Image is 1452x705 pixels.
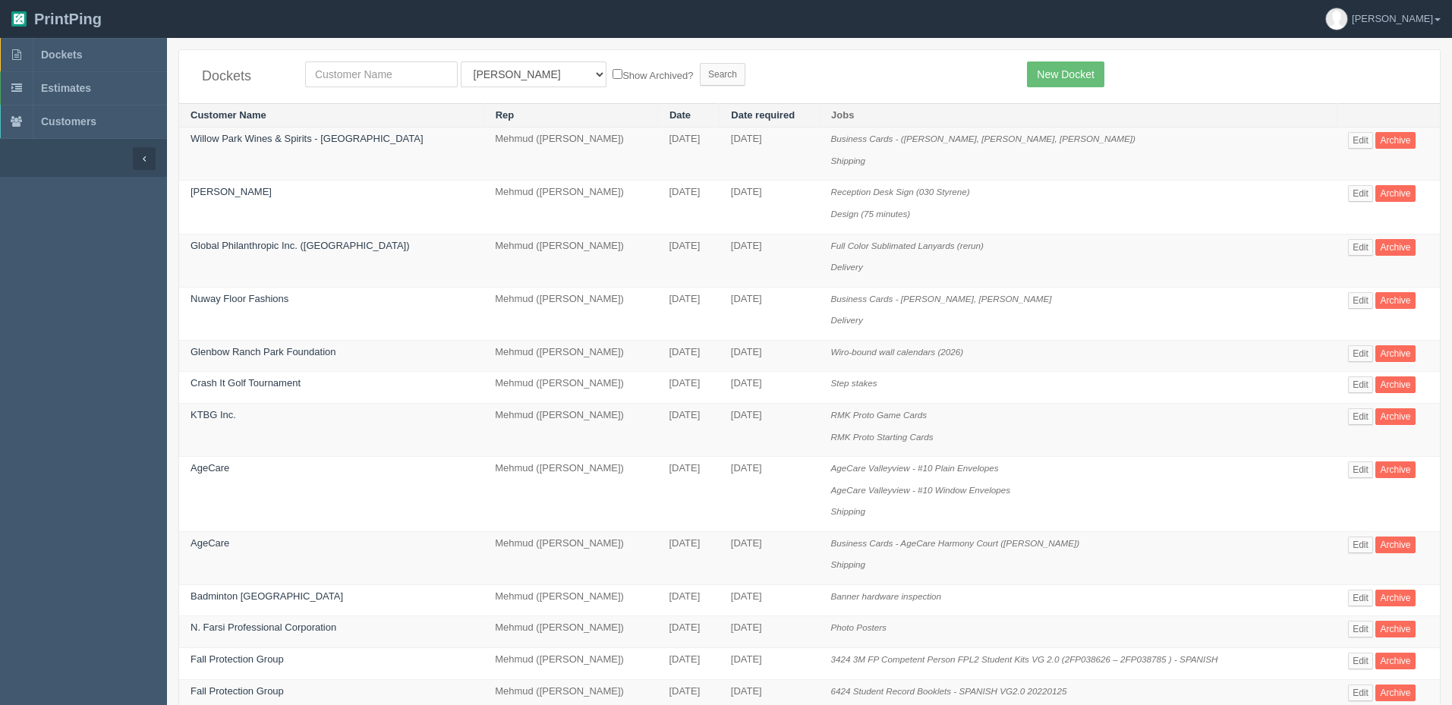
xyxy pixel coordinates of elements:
a: Fall Protection Group [191,685,284,697]
a: Crash It Golf Tournament [191,377,301,389]
a: Edit [1348,461,1373,478]
td: [DATE] [657,234,719,287]
i: Business Cards - AgeCare Harmony Court ([PERSON_NAME]) [831,538,1080,548]
i: Wiro-bound wall calendars (2026) [831,347,964,357]
a: Edit [1348,537,1373,553]
span: Customers [41,115,96,127]
a: Edit [1348,345,1373,362]
td: [DATE] [720,531,820,584]
i: Shipping [831,156,866,165]
a: Archive [1375,461,1415,478]
td: [DATE] [720,403,820,456]
td: Mehmud ([PERSON_NAME]) [483,234,657,287]
td: [DATE] [657,616,719,648]
a: AgeCare [191,462,229,474]
td: Mehmud ([PERSON_NAME]) [483,403,657,456]
i: Business Cards - [PERSON_NAME], [PERSON_NAME] [831,294,1052,304]
a: Archive [1375,292,1415,309]
td: [DATE] [720,584,820,616]
i: Banner hardware inspection [831,591,942,601]
a: Glenbow Ranch Park Foundation [191,346,336,357]
td: [DATE] [720,287,820,340]
td: Mehmud ([PERSON_NAME]) [483,287,657,340]
td: [DATE] [657,584,719,616]
td: [DATE] [720,340,820,372]
span: Estimates [41,82,91,94]
a: Willow Park Wines & Spirits - [GEOGRAPHIC_DATA] [191,133,424,144]
td: Mehmud ([PERSON_NAME]) [483,648,657,680]
i: AgeCare Valleyview - #10 Plain Envelopes [831,463,999,473]
input: Show Archived? [613,69,622,79]
td: Mehmud ([PERSON_NAME]) [483,181,657,234]
a: Archive [1375,590,1415,606]
a: [PERSON_NAME] [191,186,272,197]
a: Archive [1375,132,1415,149]
td: Mehmud ([PERSON_NAME]) [483,340,657,372]
td: [DATE] [657,531,719,584]
i: RMK Proto Starting Cards [831,432,934,442]
a: Edit [1348,590,1373,606]
th: Jobs [820,103,1337,127]
a: Edit [1348,132,1373,149]
a: Archive [1375,621,1415,637]
img: avatar_default-7531ab5dedf162e01f1e0bb0964e6a185e93c5c22dfe317fb01d7f8cd2b1632c.jpg [1326,8,1347,30]
a: Archive [1375,685,1415,701]
a: Edit [1348,653,1373,669]
a: Date required [731,109,795,121]
i: Shipping [831,559,866,569]
td: [DATE] [720,181,820,234]
td: [DATE] [657,648,719,680]
a: Global Philanthropic Inc. ([GEOGRAPHIC_DATA]) [191,240,410,251]
a: Archive [1375,653,1415,669]
i: Photo Posters [831,622,887,632]
i: Delivery [831,315,863,325]
a: Nuway Floor Fashions [191,293,288,304]
td: [DATE] [720,616,820,648]
img: logo-3e63b451c926e2ac314895c53de4908e5d424f24456219fb08d385ab2e579770.png [11,11,27,27]
i: RMK Proto Game Cards [831,410,928,420]
a: Badminton [GEOGRAPHIC_DATA] [191,590,343,602]
a: Archive [1375,185,1415,202]
a: Rep [496,109,515,121]
a: Archive [1375,408,1415,425]
i: Shipping [831,506,866,516]
td: [DATE] [657,340,719,372]
a: Customer Name [191,109,266,121]
a: Archive [1375,376,1415,393]
td: [DATE] [720,127,820,181]
td: [DATE] [720,648,820,680]
a: Edit [1348,292,1373,309]
td: [DATE] [657,457,719,532]
i: Full Color Sublimated Lanyards (rerun) [831,241,984,250]
a: Archive [1375,345,1415,362]
i: Reception Desk Sign (030 Styrene) [831,187,970,197]
i: Delivery [831,262,863,272]
span: Dockets [41,49,82,61]
td: [DATE] [657,403,719,456]
a: Edit [1348,376,1373,393]
input: Search [700,63,745,86]
td: [DATE] [657,372,719,404]
td: [DATE] [720,457,820,532]
i: Step stakes [831,378,877,388]
td: Mehmud ([PERSON_NAME]) [483,127,657,181]
i: Business Cards - ([PERSON_NAME], [PERSON_NAME], [PERSON_NAME]) [831,134,1135,143]
input: Customer Name [305,61,458,87]
a: KTBG Inc. [191,409,236,420]
td: [DATE] [720,372,820,404]
i: Design (75 minutes) [831,209,911,219]
a: AgeCare [191,537,229,549]
a: Edit [1348,621,1373,637]
a: Fall Protection Group [191,653,284,665]
td: Mehmud ([PERSON_NAME]) [483,372,657,404]
a: Date [669,109,691,121]
a: N. Farsi Professional Corporation [191,622,336,633]
label: Show Archived? [613,66,693,83]
td: Mehmud ([PERSON_NAME]) [483,616,657,648]
td: [DATE] [657,181,719,234]
i: 6424 Student Record Booklets - SPANISH VG2.0 20220125 [831,686,1067,696]
h4: Dockets [202,69,282,84]
td: [DATE] [720,234,820,287]
i: AgeCare Valleyview - #10 Window Envelopes [831,485,1011,495]
td: Mehmud ([PERSON_NAME]) [483,531,657,584]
